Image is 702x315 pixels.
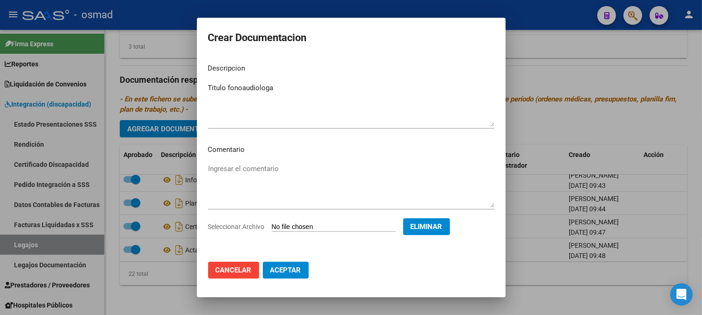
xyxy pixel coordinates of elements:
p: Comentario [208,144,494,155]
div: Open Intercom Messenger [670,283,693,306]
h2: Crear Documentacion [208,29,494,47]
p: Descripcion [208,63,494,74]
span: Eliminar [411,222,442,231]
button: Eliminar [403,218,450,235]
span: Seleccionar Archivo [208,223,265,230]
button: Cancelar [208,262,259,279]
span: Cancelar [216,266,252,274]
span: Aceptar [270,266,301,274]
button: Aceptar [263,262,309,279]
